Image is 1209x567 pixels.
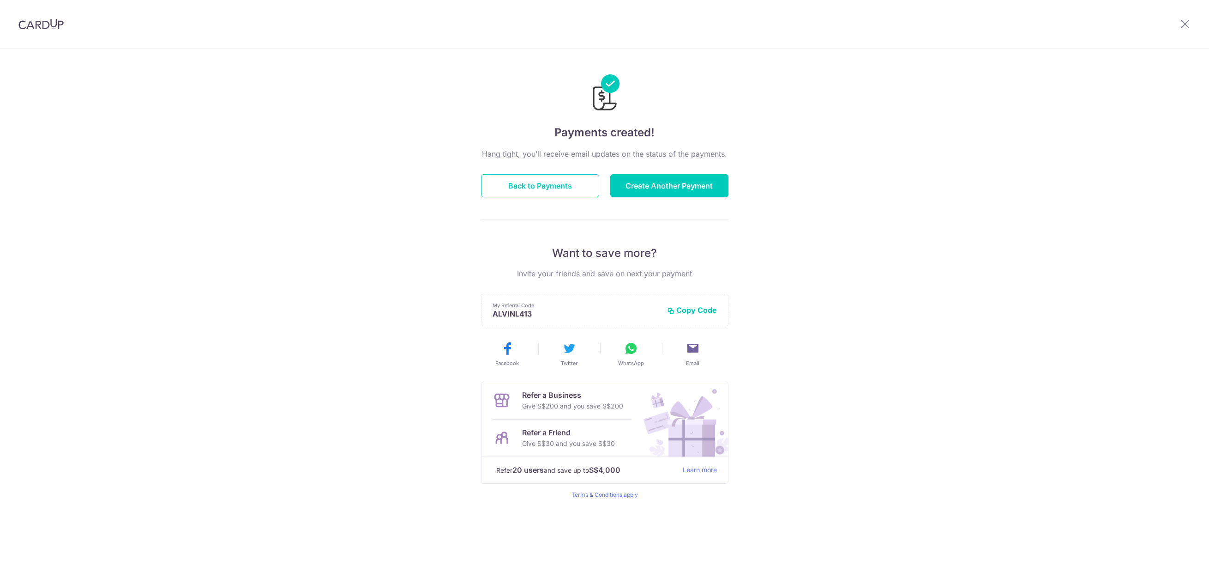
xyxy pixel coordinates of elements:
span: Facebook [495,360,519,367]
p: My Referral Code [493,302,660,309]
img: Payments [590,74,620,113]
a: Terms & Conditions apply [571,491,638,498]
p: Hang tight, you’ll receive email updates on the status of the payments. [481,148,728,159]
p: Refer a Business [522,390,623,401]
button: Create Another Payment [610,174,728,197]
span: Email [686,360,699,367]
h4: Payments created! [481,124,728,141]
button: Copy Code [667,305,717,315]
span: Twitter [561,360,577,367]
button: WhatsApp [604,341,658,367]
button: Twitter [542,341,596,367]
p: ALVINL413 [493,309,660,318]
strong: 20 users [512,464,544,476]
span: WhatsApp [618,360,644,367]
img: CardUp [18,18,64,30]
p: Invite your friends and save on next your payment [481,268,728,279]
img: Refer [635,382,728,457]
p: Refer a Friend [522,427,615,438]
p: Refer and save up to [496,464,675,476]
button: Back to Payments [481,174,599,197]
button: Email [666,341,720,367]
p: Give S$200 and you save S$200 [522,401,623,412]
p: Want to save more? [481,246,728,261]
button: Facebook [480,341,535,367]
p: Give S$30 and you save S$30 [522,438,615,449]
strong: S$4,000 [589,464,620,476]
a: Learn more [683,464,717,476]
